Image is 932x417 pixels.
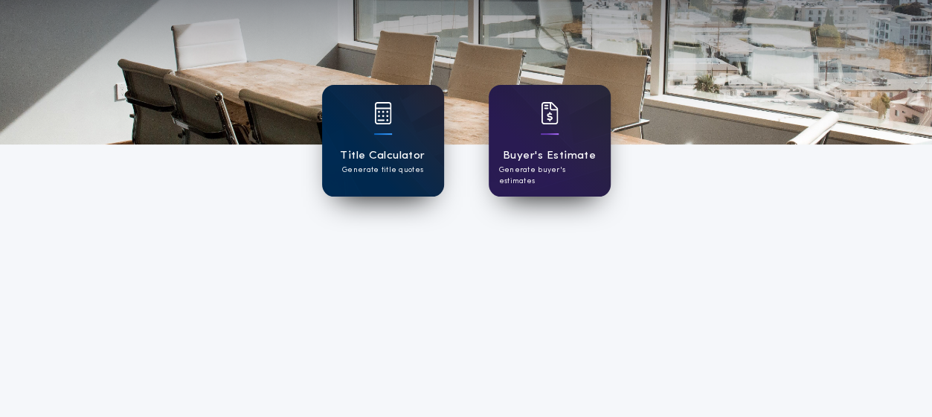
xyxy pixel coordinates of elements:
h1: Title Calculator [340,147,425,165]
img: card icon [541,102,559,124]
p: Generate buyer's estimates [499,165,600,187]
img: card icon [374,102,392,124]
p: Generate title quotes [342,165,423,176]
h1: Buyer's Estimate [503,147,596,165]
a: card iconBuyer's EstimateGenerate buyer's estimates [489,85,611,197]
a: card iconTitle CalculatorGenerate title quotes [322,85,444,197]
